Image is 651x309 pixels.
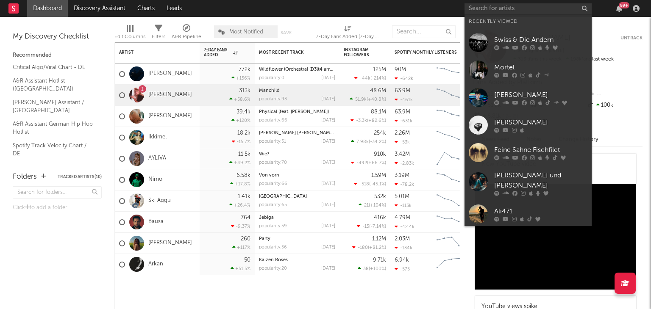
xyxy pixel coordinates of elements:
[259,152,269,157] a: Wie?
[433,233,471,254] svg: Chart title
[119,50,183,55] div: Artist
[148,176,162,183] a: Nimo
[356,119,367,123] span: -3.3k
[232,139,250,144] div: -15.7 %
[370,203,385,208] span: +104 %
[619,2,629,8] div: 99 +
[238,194,250,199] div: 1.41k
[259,215,274,220] a: Jebiga
[372,76,385,81] span: -214 %
[358,246,368,250] span: -180
[355,97,367,102] span: 51.9k
[231,75,250,81] div: +156 %
[259,182,287,186] div: popularity: 66
[358,266,386,271] div: ( )
[351,118,386,123] div: ( )
[114,32,145,42] div: Edit Columns
[259,194,307,199] a: [GEOGRAPHIC_DATA]
[172,32,201,42] div: A&R Pipeline
[239,67,250,72] div: 772k
[232,245,250,250] div: +117 %
[359,202,386,208] div: ( )
[321,160,335,165] div: [DATE]
[13,98,93,115] a: [PERSON_NAME] Assistant / [GEOGRAPHIC_DATA]
[395,67,406,72] div: 90M
[259,266,287,271] div: popularity: 20
[148,155,166,162] a: AYLIVA
[357,223,386,229] div: ( )
[364,203,369,208] span: 21
[395,160,414,166] div: -2.83k
[229,97,250,102] div: +58.6 %
[13,172,37,182] div: Folders
[259,67,335,72] div: Wildflower (Orchestral (D3lt4 arrang.)
[259,245,287,250] div: popularity: 56
[316,32,379,42] div: 7-Day Fans Added (7-Day Fans Added)
[586,100,643,111] div: 100k
[259,160,287,165] div: popularity: 70
[152,32,165,42] div: Filters
[229,29,263,35] span: Most Notified
[259,194,335,199] div: PALERMO
[395,152,410,157] div: 3.42M
[259,97,287,102] div: popularity: 93
[494,145,587,155] div: Feine Sahne Fischfilet
[321,118,335,123] div: [DATE]
[13,32,102,42] div: My Discovery Checklist
[241,236,250,242] div: 260
[230,181,250,187] div: +17.8 %
[374,215,386,221] div: 416k
[395,215,410,221] div: 4.79M
[370,88,386,94] div: 48.6M
[259,67,341,72] a: Wildflower (Orchestral (D3lt4 arrang.)
[316,21,379,46] div: 7-Day Fans Added (7-Day Fans Added)
[238,152,250,157] div: 11.5k
[148,91,192,99] a: [PERSON_NAME]
[494,90,587,100] div: [PERSON_NAME]
[356,140,369,144] span: 7.98k
[392,25,456,38] input: Search...
[259,110,329,114] a: Physical (feat. [PERSON_NAME])
[321,224,335,229] div: [DATE]
[368,97,385,102] span: +40.8 %
[58,175,102,179] button: Tracked Artists(10)
[321,76,335,80] div: [DATE]
[152,21,165,46] div: Filters
[13,50,102,61] div: Recommended
[395,173,409,178] div: 3.19M
[259,88,280,93] a: Manchild
[465,166,592,200] a: [PERSON_NAME] und [PERSON_NAME]
[395,118,412,124] div: -631k
[237,130,250,136] div: 18.2k
[354,75,386,81] div: ( )
[13,76,93,94] a: A&R Assistant Hotlist ([GEOGRAPHIC_DATA])
[259,203,287,207] div: popularity: 65
[204,47,231,58] span: 7-Day Fans Added
[13,119,93,137] a: A&R Assistant German Hip Hop Hotlist
[395,224,415,229] div: -42.4k
[586,89,643,100] div: --
[148,113,192,120] a: [PERSON_NAME]
[370,140,385,144] span: -34.2 %
[172,21,201,46] div: A&R Pipeline
[352,245,386,250] div: ( )
[321,97,335,102] div: [DATE]
[368,119,385,123] span: +82.6 %
[370,224,385,229] span: -7.14 %
[433,63,471,85] svg: Chart title
[231,223,250,229] div: -9.37 %
[231,118,250,123] div: +120 %
[363,267,369,271] span: 38
[148,70,192,77] a: [PERSON_NAME]
[369,246,385,250] span: +81.2 %
[395,88,410,94] div: 63.9M
[259,131,335,135] div: BÖSER JUNGE - Level Space Edition
[620,34,643,42] button: Untrack
[395,182,414,187] div: -78.2k
[350,97,386,102] div: ( )
[395,50,458,55] div: Spotify Monthly Listeners
[259,237,335,241] div: Party
[344,47,373,58] div: Instagram Followers
[465,111,592,139] a: [PERSON_NAME]
[395,76,413,81] div: -642k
